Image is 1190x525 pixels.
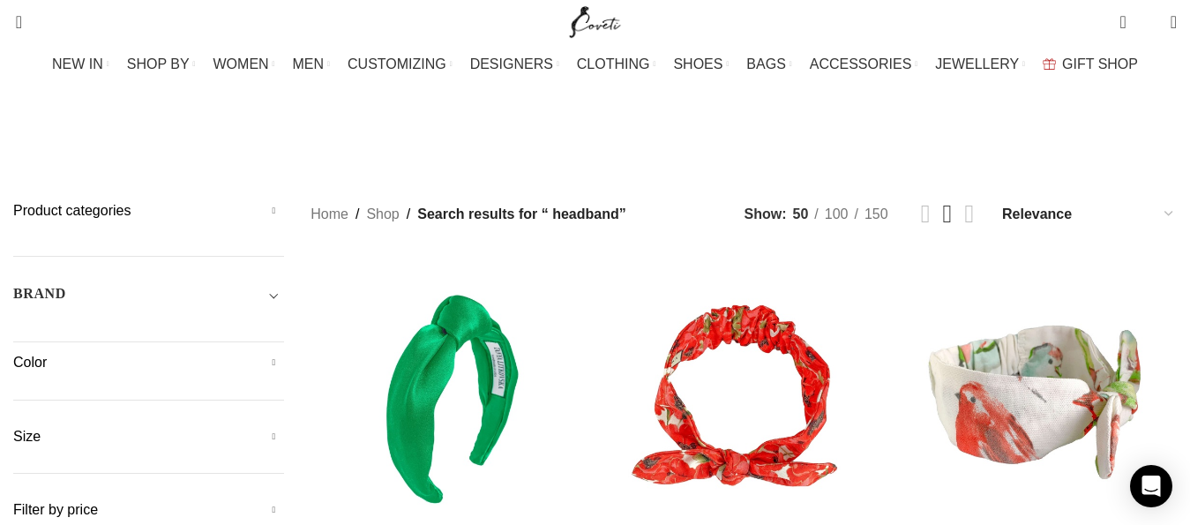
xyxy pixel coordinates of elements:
[858,203,894,226] a: 150
[921,201,931,227] a: Grid view 2
[127,56,190,72] span: SHOP BY
[577,56,650,72] span: CLOTHING
[810,47,918,82] a: ACCESSORIES
[810,56,912,72] span: ACCESSORIES
[964,201,974,227] a: Grid view 4
[1121,9,1134,22] span: 0
[825,206,849,221] span: 100
[1130,465,1172,507] div: Open Intercom Messenger
[348,47,453,82] a: CUSTOMIZING
[673,56,722,72] span: SHOES
[1043,47,1138,82] a: GIFT SHOP
[673,47,729,82] a: SHOES
[470,47,559,82] a: DESIGNERS
[819,203,855,226] a: 100
[935,56,1019,72] span: JEWELLERY
[52,47,109,82] a: NEW IN
[565,13,625,28] a: Site logo
[13,283,284,315] div: Toggle filter
[1143,18,1156,31] span: 0
[470,56,553,72] span: DESIGNERS
[1000,201,1177,227] select: Shop order
[1111,4,1134,40] a: 0
[864,206,888,221] span: 150
[746,47,791,82] a: BAGS
[13,427,284,446] h5: Size
[1140,4,1157,40] div: My Wishlist
[4,47,1186,82] div: Main navigation
[4,4,22,40] a: Search
[293,56,325,72] span: MEN
[127,47,196,82] a: SHOP BY
[417,203,626,226] span: Search results for “ headband”
[13,284,66,304] h5: BRAND
[943,201,953,227] a: Grid view 3
[1043,58,1056,70] img: GiftBag
[745,203,787,226] span: Show
[356,101,834,148] h1: Search results: “ headband”
[793,206,809,221] span: 50
[577,47,656,82] a: CLOTHING
[348,56,446,72] span: CUSTOMIZING
[935,47,1025,82] a: JEWELLERY
[293,47,330,82] a: MEN
[746,56,785,72] span: BAGS
[311,203,625,226] nav: Breadcrumb
[366,203,399,226] a: Shop
[213,56,269,72] span: WOMEN
[213,47,275,82] a: WOMEN
[13,500,284,520] h5: Filter by price
[13,353,284,372] h5: Color
[311,203,348,226] a: Home
[787,203,815,226] a: 50
[1062,56,1138,72] span: GIFT SHOP
[13,201,284,221] h5: Product categories
[52,56,103,72] span: NEW IN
